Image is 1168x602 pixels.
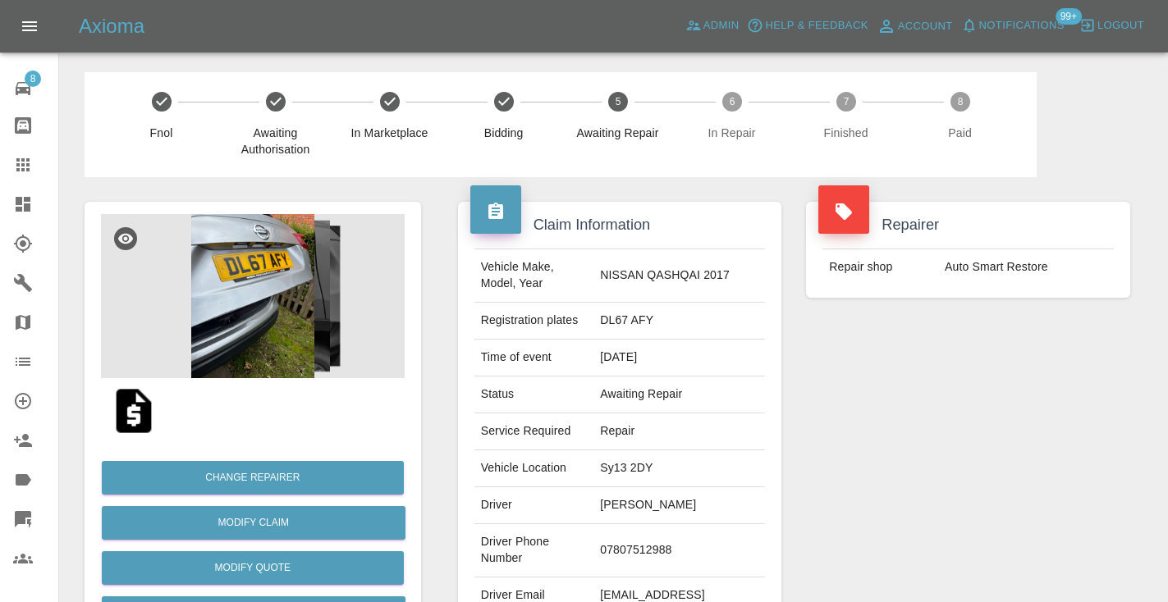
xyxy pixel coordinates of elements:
span: Awaiting Authorisation [225,125,326,157]
span: In Marketplace [339,125,440,141]
td: Driver [474,487,594,524]
td: 07807512988 [593,524,765,577]
a: Account [873,13,957,39]
span: Admin [703,16,740,35]
td: Sy13 2DY [593,450,765,487]
span: Account [898,17,953,36]
button: Help & Feedback [743,13,872,39]
h5: Axioma [79,13,144,39]
td: NISSAN QASHQAI 2017 [593,249,765,303]
td: Auto Smart Restore [938,249,1114,285]
text: 6 [729,96,735,107]
td: Repair shop [822,249,938,285]
button: Change Repairer [102,461,404,495]
img: qt_1S7zNPA4aDea5wMjxlBztVP3 [108,385,160,437]
img: 23c0ce1e-26d5-4779-943f-cfe8325deff7 [101,214,405,378]
span: Finished [795,125,896,141]
span: Awaiting Repair [567,125,668,141]
button: Modify Quote [102,551,404,585]
td: [DATE] [593,340,765,376]
a: Admin [681,13,744,39]
span: Notifications [979,16,1065,35]
button: Logout [1075,13,1148,39]
span: Fnol [111,125,212,141]
span: Bidding [453,125,554,141]
span: Paid [909,125,1010,141]
span: 99+ [1056,8,1082,25]
a: Modify Claim [102,506,405,540]
td: Time of event [474,340,594,376]
text: 7 [843,96,849,107]
td: Vehicle Location [474,450,594,487]
button: Notifications [957,13,1069,39]
h4: Claim Information [470,214,770,236]
td: Repair [593,413,765,450]
td: Vehicle Make, Model, Year [474,249,594,303]
text: 5 [615,96,621,107]
h4: Repairer [818,214,1118,236]
td: Driver Phone Number [474,524,594,577]
span: 8 [25,71,41,87]
text: 8 [957,96,963,107]
td: Service Required [474,413,594,450]
span: In Repair [681,125,782,141]
button: Open drawer [10,7,49,46]
td: DL67 AFY [593,303,765,340]
span: Logout [1097,16,1144,35]
td: Awaiting Repair [593,376,765,413]
td: Registration plates [474,303,594,340]
td: [PERSON_NAME] [593,487,765,524]
td: Status [474,376,594,413]
span: Help & Feedback [765,16,868,35]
